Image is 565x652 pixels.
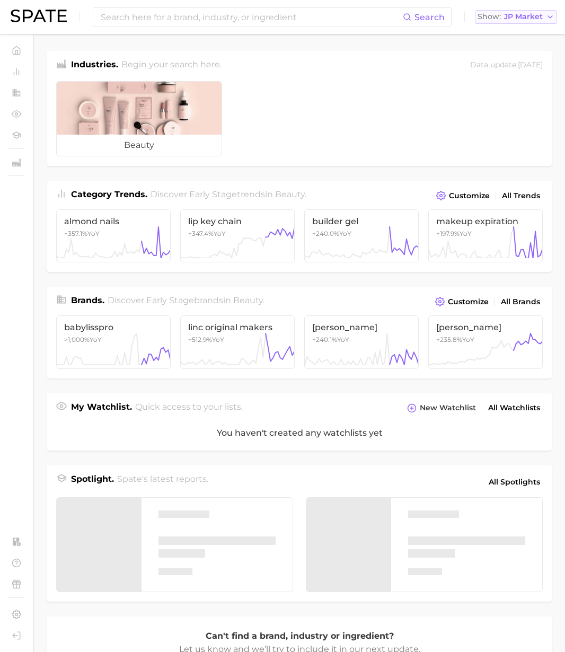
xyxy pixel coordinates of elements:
[64,322,163,332] span: babylisspro
[121,58,222,73] h2: Begin your search here.
[64,336,90,343] span: >1,000%
[475,10,557,24] button: ShowJP Market
[8,628,24,644] a: Log out. Currently logged in with e-mail yumi.toki@spate.nyc.
[71,401,132,416] h1: My Watchlist.
[428,209,543,262] a: makeup expiration+197.9%YoY
[414,12,445,22] span: Search
[71,58,118,73] h1: Industries.
[108,295,264,305] span: Discover Early Stage brands in .
[502,191,540,200] span: All Trends
[47,416,552,451] div: You haven't created any watchlists yet
[504,14,543,20] span: JP Market
[71,189,147,199] span: Category Trends .
[188,336,224,343] span: +512.9% YoY
[188,322,287,332] span: linc original makers
[188,216,287,226] span: lip key chain
[312,230,351,237] span: +240.0% YoY
[428,315,543,368] a: [PERSON_NAME]+235.8%YoY
[304,315,419,368] a: [PERSON_NAME]+240.1%YoY
[488,403,540,412] span: All Watchlists
[64,230,100,237] span: +357.1% YoY
[304,209,419,262] a: builder gel+240.0%YoY
[448,297,489,306] span: Customize
[312,322,411,332] span: [PERSON_NAME]
[436,322,535,332] span: [PERSON_NAME]
[64,336,102,343] span: YoY
[56,209,171,262] a: almond nails+357.1%YoY
[436,230,472,237] span: +197.9% YoY
[275,189,305,199] span: beauty
[151,189,306,199] span: Discover Early Stage trends in .
[233,295,263,305] span: beauty
[470,58,543,73] div: Data update: [DATE]
[188,230,226,237] span: +347.4% YoY
[64,216,163,226] span: almond nails
[180,315,295,368] a: linc original makers+512.9%YoY
[436,216,535,226] span: makeup expiration
[485,401,543,415] a: All Watchlists
[404,401,479,416] button: New Watchlist
[117,473,208,491] h2: Spate's latest reports.
[436,336,474,343] span: +235.8% YoY
[312,216,411,226] span: builder gel
[432,294,491,309] button: Customize
[100,8,403,26] input: Search here for a brand, industry, or ingredient
[57,135,222,156] span: beauty
[501,297,540,306] span: All Brands
[420,403,476,412] span: New Watchlist
[180,209,295,262] a: lip key chain+347.4%YoY
[71,295,104,305] span: Brands .
[478,14,501,20] span: Show
[498,295,543,309] a: All Brands
[11,10,67,22] img: SPATE
[449,191,490,200] span: Customize
[56,315,171,368] a: babylisspro>1,000%YoY
[135,401,243,416] h2: Quick access to your lists.
[312,336,349,343] span: +240.1% YoY
[178,629,421,643] p: Can't find a brand, industry or ingredient?
[499,189,543,203] a: All Trends
[489,475,540,488] span: All Spotlights
[434,188,492,203] button: Customize
[56,81,222,156] a: beauty
[71,473,114,491] h1: Spotlight.
[486,473,543,491] a: All Spotlights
